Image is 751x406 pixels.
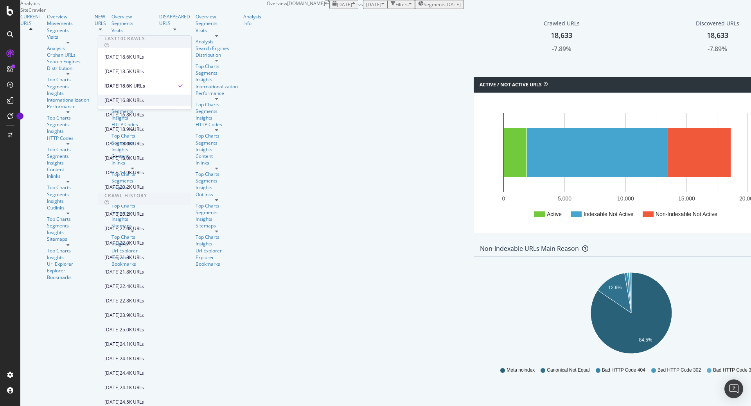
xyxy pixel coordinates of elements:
[656,211,717,217] text: Non-Indexable Not Active
[104,326,120,333] div: [DATE]
[120,283,144,290] div: 22.4K URLs
[196,121,238,128] div: HTTP Codes
[104,169,120,176] div: [DATE]
[196,240,238,247] div: Insights
[47,83,89,90] a: Segments
[104,399,120,406] div: [DATE]
[47,103,89,110] a: Performance
[104,283,120,290] div: [DATE]
[104,97,120,104] div: [DATE]
[120,54,144,61] div: 18.6K URLs
[708,45,727,54] div: -7.89%
[196,146,238,153] a: Insights
[120,312,144,319] div: 23.9K URLs
[724,379,743,398] div: Open Intercom Messenger
[120,370,144,377] div: 24.4K URLs
[196,153,238,159] a: Content
[47,76,89,83] a: Top Charts
[47,13,89,20] a: Overview
[47,267,89,281] div: Explorer Bookmarks
[104,111,120,118] div: [DATE]
[47,247,89,254] div: Top Charts
[47,204,89,211] a: Outlinks
[47,254,89,261] a: Insights
[47,184,89,191] div: Top Charts
[196,45,229,52] div: Search Engines
[424,1,446,8] span: Segments
[47,121,89,128] a: Segments
[47,216,89,222] div: Top Charts
[196,234,238,240] a: Top Charts
[104,35,145,42] div: Last 10 Crawls
[104,341,120,348] div: [DATE]
[552,45,571,54] div: -7.89%
[47,128,89,134] div: Insights
[502,195,505,201] text: 0
[196,140,238,146] a: Segments
[196,132,238,139] a: Top Charts
[196,177,238,184] a: Segments
[104,312,120,319] div: [DATE]
[707,30,728,41] div: 18,633
[47,135,89,141] a: HTTP Codes
[120,169,144,176] div: 17.9K URLs
[20,7,267,13] div: SiteCrawler
[196,184,238,191] div: Insights
[196,114,238,121] a: Insights
[120,111,144,118] div: 16.8K URLs
[47,198,89,204] div: Insights
[120,82,145,89] div: 18.6K URLs
[196,254,238,267] a: Explorer Bookmarks
[47,166,89,173] a: Content
[47,146,89,153] div: Top Charts
[196,38,238,45] div: Analysis
[658,367,701,374] span: Bad HTTP Code 302
[47,114,89,121] a: Top Charts
[196,90,238,97] a: Performance
[16,113,23,120] div: Tooltip anchor
[159,13,190,27] div: DISAPPEARED URLS
[196,27,238,34] a: Visits
[120,326,144,333] div: 25.0K URLs
[104,54,120,61] div: [DATE]
[104,384,120,391] div: [DATE]
[104,192,147,199] div: Crawl History
[104,155,120,162] div: [DATE]
[47,20,89,27] a: Movements
[196,108,238,114] div: Segments
[104,297,120,304] div: [DATE]
[47,153,89,159] div: Segments
[120,355,144,362] div: 24.1K URLs
[196,52,238,58] div: Distribution
[47,97,89,103] a: Internationalization
[678,195,695,201] text: 15,000
[120,254,144,261] div: 21.8K URLs
[120,184,144,191] div: 20.2K URLs
[120,268,144,275] div: 21.8K URLs
[196,247,238,254] a: Url Explorer
[196,216,238,222] a: Insights
[104,370,120,377] div: [DATE]
[196,209,238,216] div: Segments
[104,268,120,275] div: [DATE]
[547,211,562,217] text: Active
[47,52,89,58] div: Orphan URLs
[196,202,238,209] a: Top Charts
[95,13,106,27] a: NEW URLS
[47,45,89,52] a: Analysis
[47,58,81,65] a: Search Engines
[104,240,120,247] div: [DATE]
[47,222,89,229] a: Segments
